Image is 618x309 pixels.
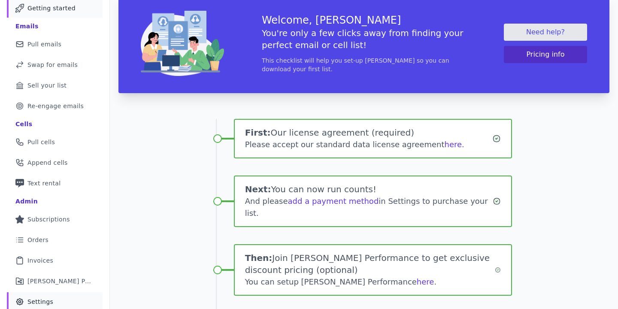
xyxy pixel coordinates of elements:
span: Settings [27,297,53,306]
div: Cells [15,120,32,128]
h1: Join [PERSON_NAME] Performance to get exclusive discount pricing (optional) [245,252,495,276]
h3: Welcome, [PERSON_NAME] [262,13,466,27]
h5: You're only a few clicks away from finding your perfect email or cell list! [262,27,466,51]
a: Need help? [504,24,587,41]
a: Text rental [7,174,103,193]
div: And please in Settings to purchase your list. [245,195,493,219]
span: Getting started [27,4,76,12]
span: Invoices [27,256,53,265]
span: Next: [245,184,271,194]
p: This checklist will help you set-up [PERSON_NAME] so you can download your first list. [262,56,466,73]
a: Pull cells [7,133,103,151]
div: You can setup [PERSON_NAME] Performance . [245,276,495,288]
span: Subscriptions [27,215,70,224]
button: Pricing info [504,46,587,63]
a: Sell your list [7,76,103,95]
a: Append cells [7,153,103,172]
img: img [141,11,224,76]
a: Subscriptions [7,210,103,229]
span: Swap for emails [27,61,78,69]
a: Pull emails [7,35,103,54]
a: Swap for emails [7,55,103,74]
span: Re-engage emails [27,102,84,110]
span: Then: [245,253,273,263]
span: Text rental [27,179,61,188]
div: Admin [15,197,38,206]
h1: You can now run counts! [245,183,493,195]
div: Please accept our standard data license agreement [245,139,493,151]
a: here [417,277,434,286]
div: Emails [15,22,39,30]
a: [PERSON_NAME] Performance [7,272,103,291]
span: Orders [27,236,48,244]
span: Pull emails [27,40,61,48]
span: Append cells [27,158,68,167]
a: add a payment method [288,197,379,206]
span: Sell your list [27,81,67,90]
a: Re-engage emails [7,97,103,115]
span: [PERSON_NAME] Performance [27,277,92,285]
span: Pull cells [27,138,55,146]
a: Orders [7,230,103,249]
h1: Our license agreement (required) [245,127,493,139]
span: First: [245,127,271,138]
a: Invoices [7,251,103,270]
